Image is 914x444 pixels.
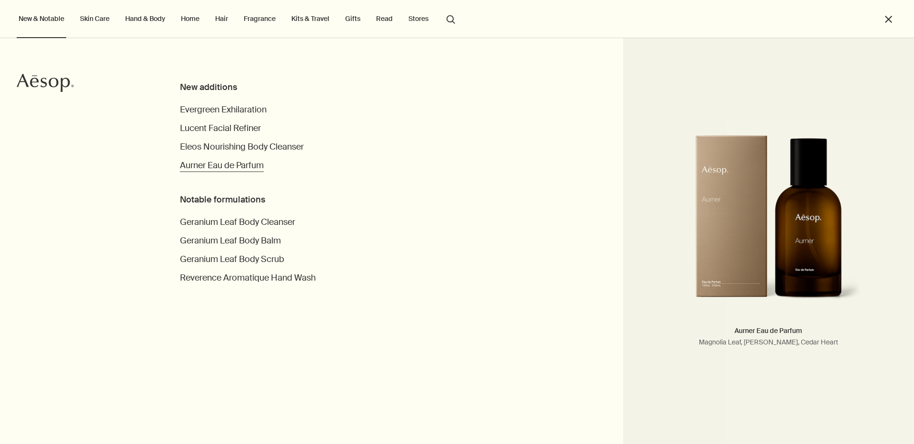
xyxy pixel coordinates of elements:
a: Evergreen Exhilaration [180,103,267,116]
a: Hand & Body [123,12,167,25]
a: Lucent Facial Refiner [180,122,261,135]
a: Gifts [343,12,362,25]
a: Kits & Travel [289,12,331,25]
button: New & Notable [17,12,66,25]
img: An amber glass bottle of Aurner Eau de Parfum alongside brown carton packaging. [676,135,862,316]
a: Skin Care [78,12,111,25]
span: Lucent Facial Refiner [180,122,261,134]
a: Aesop [17,73,74,95]
svg: Aesop [17,73,74,92]
span: Aurner Eau de Parfum [180,160,264,171]
a: Hair [213,12,230,25]
a: An amber glass bottle of Aurner Eau de Parfum alongside brown carton packaging.Aurner Eau de Parf... [633,125,904,357]
a: Fragrance [242,12,278,25]
a: Aurner Eau de Parfum [180,159,264,172]
span: Eleos Nourishing Body Cleanser [180,141,304,152]
span: Reverence Aromatique Hand Wash [180,272,316,283]
a: Read [374,12,395,25]
button: Stores [407,12,430,25]
div: New additions [180,81,400,94]
h5: Aurner Eau de Parfum [633,325,904,347]
a: Geranium Leaf Body Scrub [180,253,284,266]
span: Evergreen Exhilaration [180,104,267,115]
a: Eleos Nourishing Body Cleanser [180,141,304,153]
span: Geranium Leaf Body Cleanser [180,216,295,228]
button: Open search [442,10,459,28]
p: Magnolia Leaf, [PERSON_NAME], Cedar Heart [633,337,904,347]
span: Geranium Leaf Body Scrub [180,253,284,265]
a: Reverence Aromatique Hand Wash [180,272,316,284]
a: Geranium Leaf Body Balm [180,234,281,247]
a: Geranium Leaf Body Cleanser [180,216,295,229]
button: Close the Menu [883,14,894,25]
a: Home [179,12,201,25]
div: Notable formulations [180,193,400,206]
span: Geranium Leaf Body Balm [180,235,281,246]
